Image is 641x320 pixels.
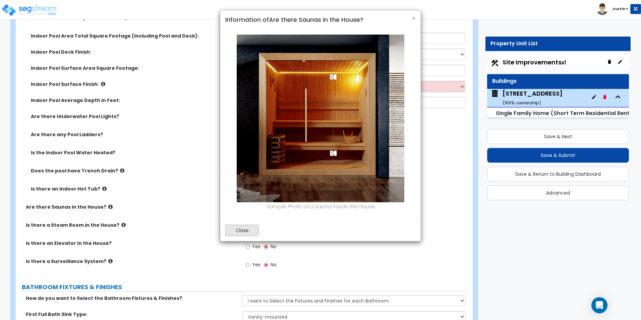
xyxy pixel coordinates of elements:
img: sauna_2-min.png [237,35,404,202]
h4: Information of Are there Saunas in the House? [225,15,416,24]
button: Close [225,225,259,236]
div: Open Intercom Messenger [591,297,607,313]
button: Close [411,15,416,22]
span: × [411,13,416,23]
i: Sample Photo of a Sauna inside the House [266,203,375,210]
